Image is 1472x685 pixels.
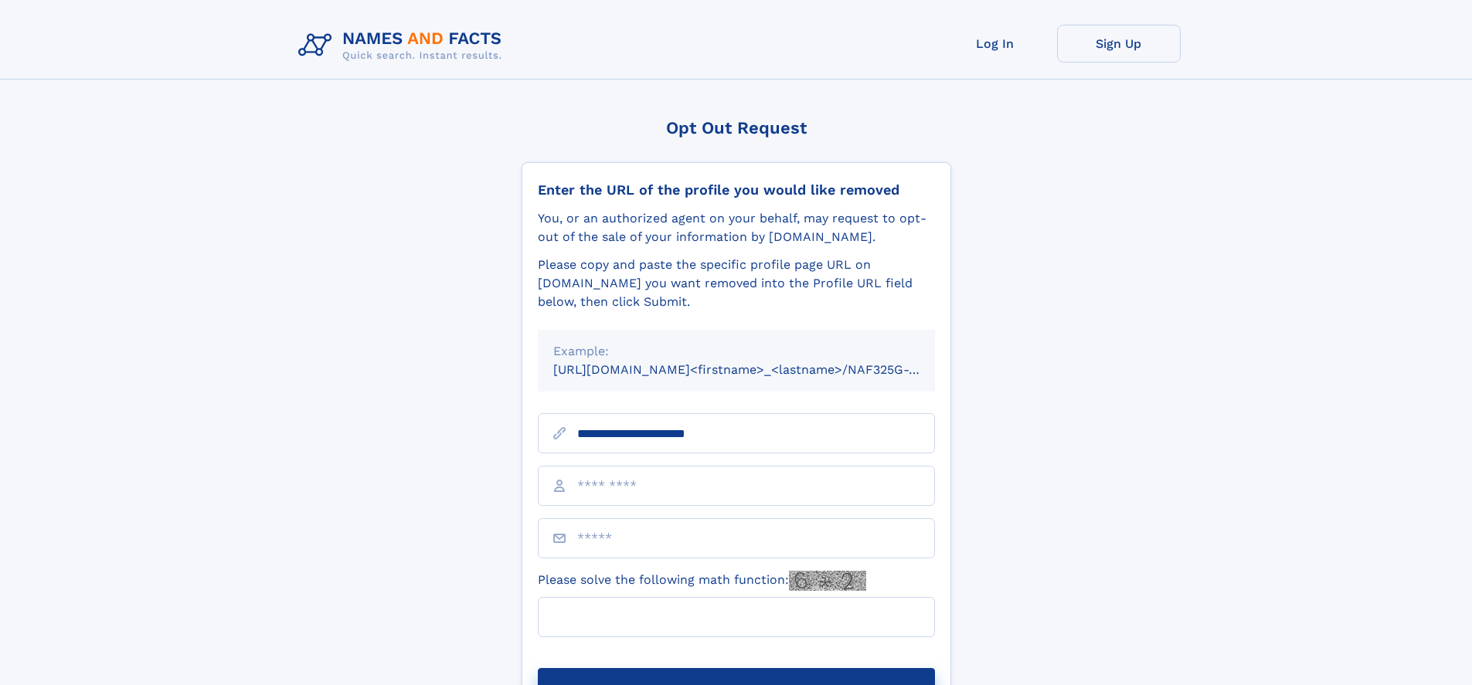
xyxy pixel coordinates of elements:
img: Logo Names and Facts [292,25,515,66]
div: You, or an authorized agent on your behalf, may request to opt-out of the sale of your informatio... [538,209,935,246]
div: Please copy and paste the specific profile page URL on [DOMAIN_NAME] you want removed into the Pr... [538,256,935,311]
small: [URL][DOMAIN_NAME]<firstname>_<lastname>/NAF325G-xxxxxxxx [553,362,964,377]
div: Opt Out Request [522,118,951,137]
a: Log In [933,25,1057,63]
label: Please solve the following math function: [538,571,866,591]
div: Enter the URL of the profile you would like removed [538,181,935,198]
a: Sign Up [1057,25,1181,63]
div: Example: [553,342,920,361]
